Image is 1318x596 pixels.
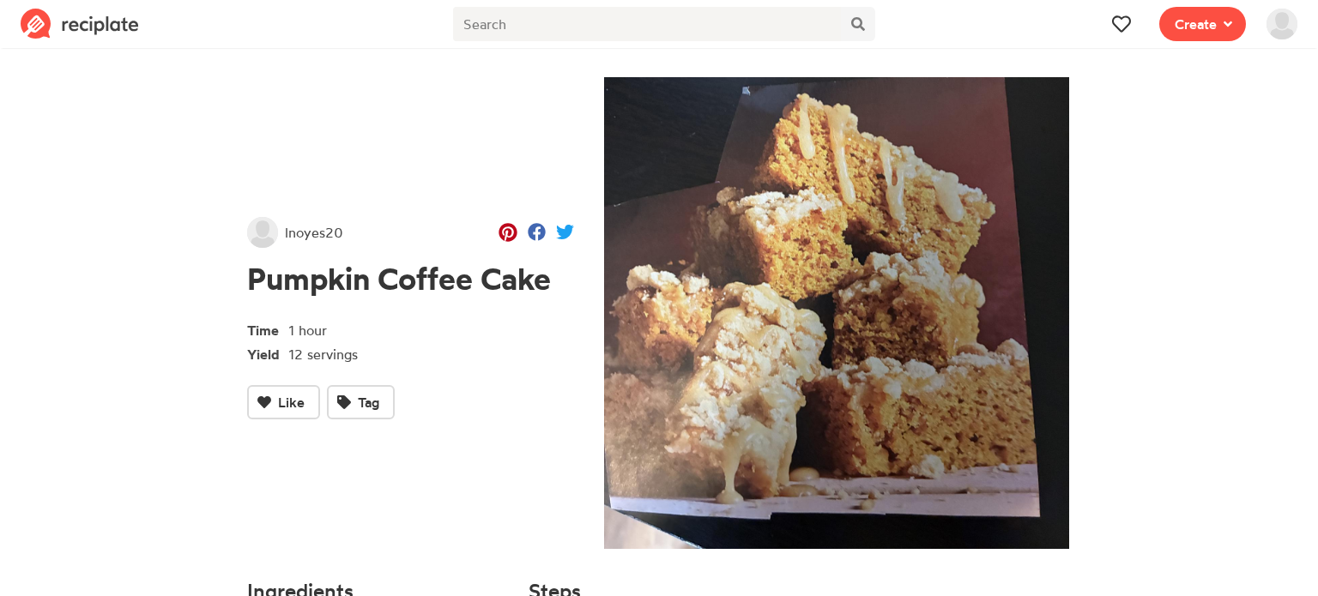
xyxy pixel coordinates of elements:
span: Create [1175,14,1217,34]
button: Tag [327,385,395,419]
span: Yield [247,340,288,364]
span: 12 servings [288,346,358,363]
span: 1 hour [288,322,327,339]
input: Search [453,7,841,41]
span: Tag [358,392,379,412]
img: User's avatar [247,217,278,248]
button: Like [247,385,320,419]
h1: Pumpkin Coffee Cake [247,262,574,297]
span: Like [278,392,305,412]
img: User's avatar [1267,9,1297,39]
button: Create [1159,7,1246,41]
span: Time [247,316,288,340]
img: Recipe of Pumpkin Coffee Cake by lnoyes20 [602,77,1071,549]
a: lnoyes20 [247,217,343,248]
span: lnoyes20 [285,222,343,243]
img: Reciplate [21,9,139,39]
